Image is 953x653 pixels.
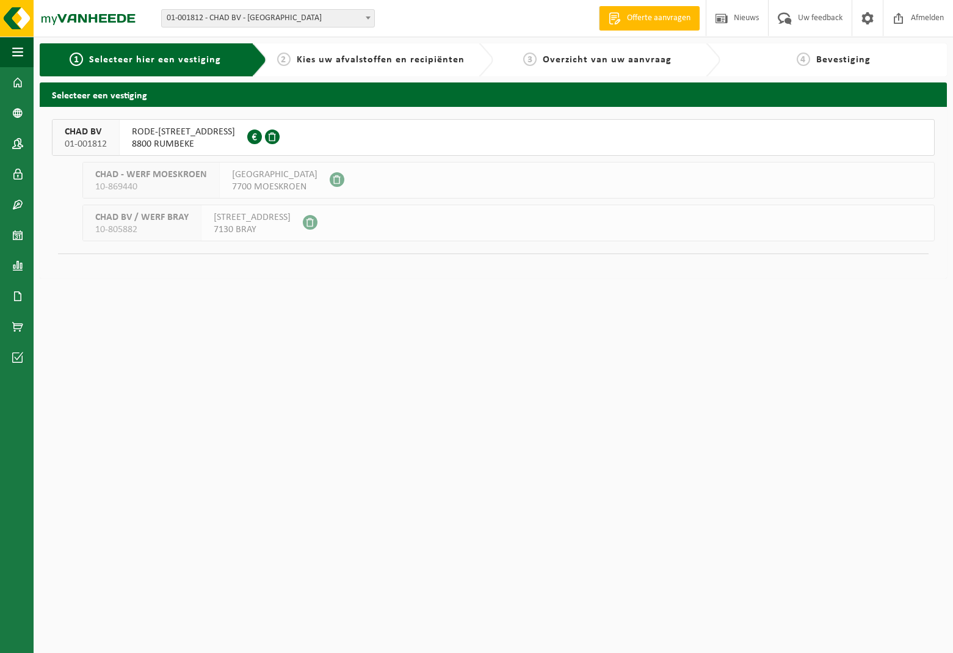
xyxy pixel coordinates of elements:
span: Kies uw afvalstoffen en recipiënten [297,55,465,65]
span: 10-869440 [95,181,207,193]
span: Selecteer hier een vestiging [89,55,221,65]
span: CHAD - WERF MOESKROEN [95,169,207,181]
span: CHAD BV [65,126,107,138]
span: 3 [523,53,537,66]
span: 7130 BRAY [214,224,291,236]
span: 4 [797,53,810,66]
span: 01-001812 - CHAD BV - RUMBEKE [162,10,374,27]
span: RODE-[STREET_ADDRESS] [132,126,235,138]
span: Offerte aanvragen [624,12,694,24]
span: Overzicht van uw aanvraag [543,55,672,65]
span: 1 [70,53,83,66]
span: 10-805882 [95,224,189,236]
span: Bevestiging [816,55,871,65]
span: 01-001812 - CHAD BV - RUMBEKE [161,9,375,27]
span: 01-001812 [65,138,107,150]
span: [STREET_ADDRESS] [214,211,291,224]
span: 7700 MOESKROEN [232,181,317,193]
span: [GEOGRAPHIC_DATA] [232,169,317,181]
span: CHAD BV / WERF BRAY [95,211,189,224]
button: CHAD BV 01-001812 RODE-[STREET_ADDRESS]8800 RUMBEKE [52,119,935,156]
h2: Selecteer een vestiging [40,82,947,106]
span: 8800 RUMBEKE [132,138,235,150]
a: Offerte aanvragen [599,6,700,31]
span: 2 [277,53,291,66]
